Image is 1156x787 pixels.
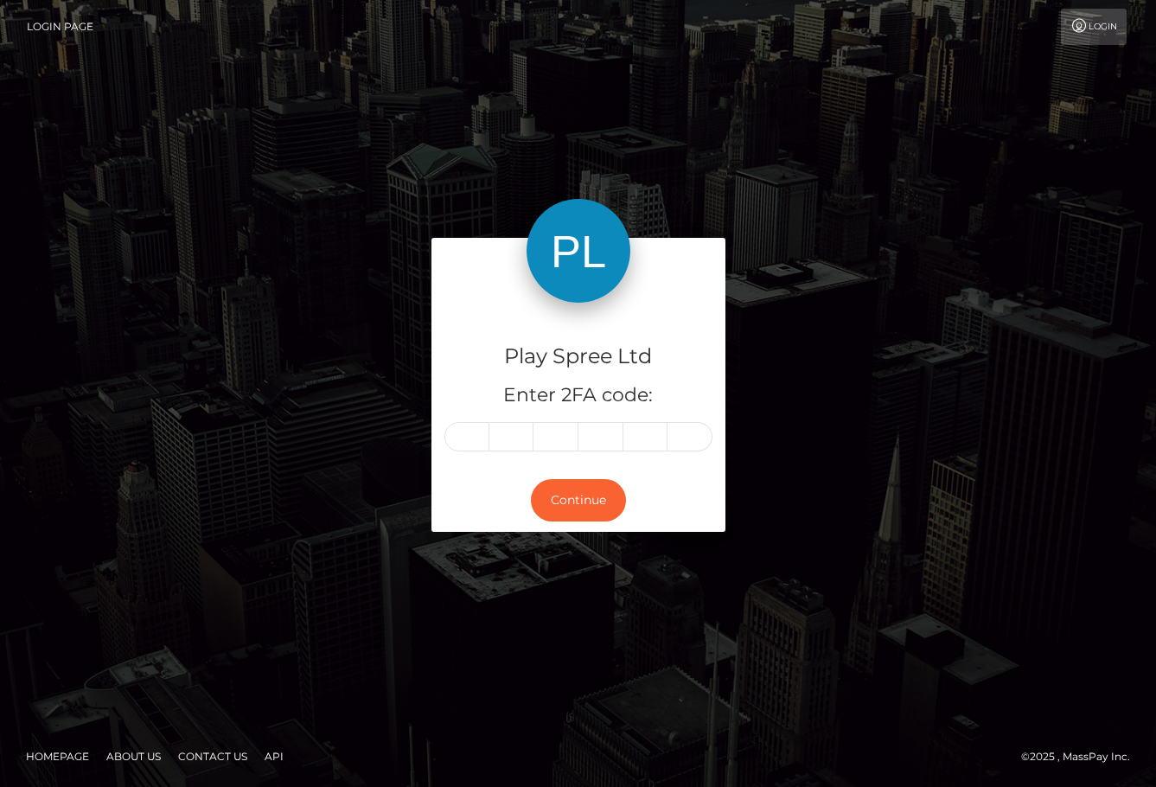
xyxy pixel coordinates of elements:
[171,743,254,770] a: Contact Us
[531,479,626,521] button: Continue
[1061,9,1127,45] a: Login
[1021,747,1143,766] div: © 2025 , MassPay Inc.
[27,9,93,45] a: Login Page
[19,743,96,770] a: Homepage
[527,199,630,303] img: Play Spree Ltd
[99,743,168,770] a: About Us
[444,342,712,372] h4: Play Spree Ltd
[258,743,291,770] a: API
[444,382,712,409] h5: Enter 2FA code:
